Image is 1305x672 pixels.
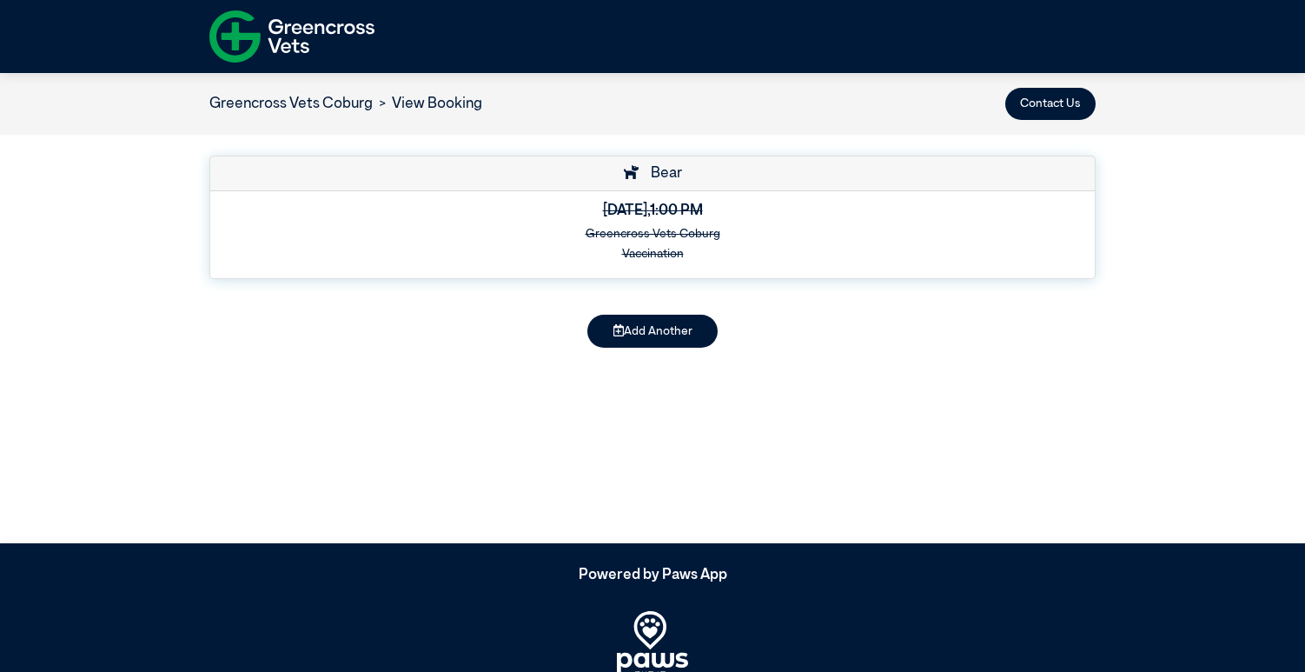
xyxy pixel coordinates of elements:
li: View Booking [373,93,482,116]
nav: breadcrumb [209,93,482,116]
h5: Powered by Paws App [209,567,1096,584]
img: f-logo [209,4,374,69]
button: Add Another [587,315,718,347]
h5: [DATE] , 1:00 PM [222,203,1083,220]
button: Contact Us [1005,88,1096,120]
h6: Vaccination [222,247,1083,261]
h6: Greencross Vets Coburg [222,227,1083,241]
a: Greencross Vets Coburg [209,96,373,111]
span: Bear [642,166,682,181]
